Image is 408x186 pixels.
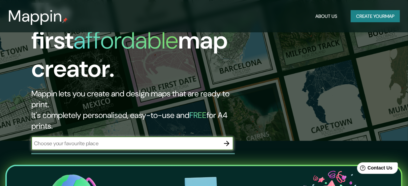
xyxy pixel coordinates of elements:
img: mappin-pin [62,18,68,23]
h5: FREE [190,110,207,120]
input: Choose your favourite place [31,139,220,147]
button: Create yourmap [351,10,400,23]
button: About Us [313,10,340,23]
h1: affordable [74,25,179,56]
h2: Mappin lets you create and design maps that are ready to print. It's completely personalised, eas... [31,88,236,131]
iframe: Help widget launcher [348,160,401,179]
h3: Mappin [8,7,62,26]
